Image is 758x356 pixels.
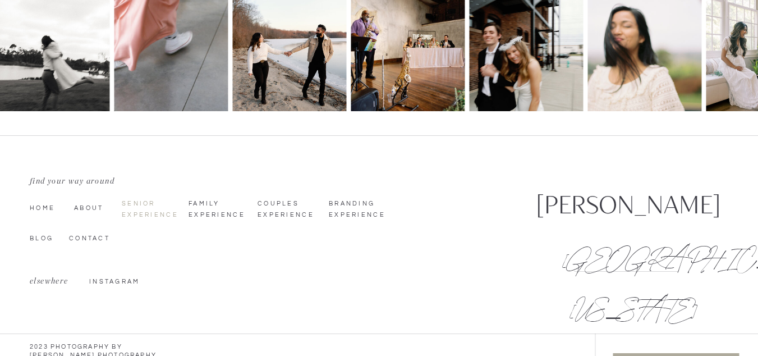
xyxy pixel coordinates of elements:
[518,191,738,222] a: [PERSON_NAME]
[30,275,82,285] p: elsewhere
[69,233,126,242] a: Contact
[189,198,241,220] a: Family Experience
[74,203,113,212] a: About
[122,198,174,220] a: Senior Experience
[30,203,69,212] a: home
[89,276,140,285] a: InstagraM
[258,198,310,220] a: Couples Experience
[30,343,267,353] p: 2023 Photography by [PERSON_NAME] Photography
[562,236,704,303] p: [GEOGRAPHIC_DATA], [US_STATE]
[30,233,65,242] a: Blog
[30,175,145,184] p: find your way around
[329,198,389,218] a: Branding Experience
